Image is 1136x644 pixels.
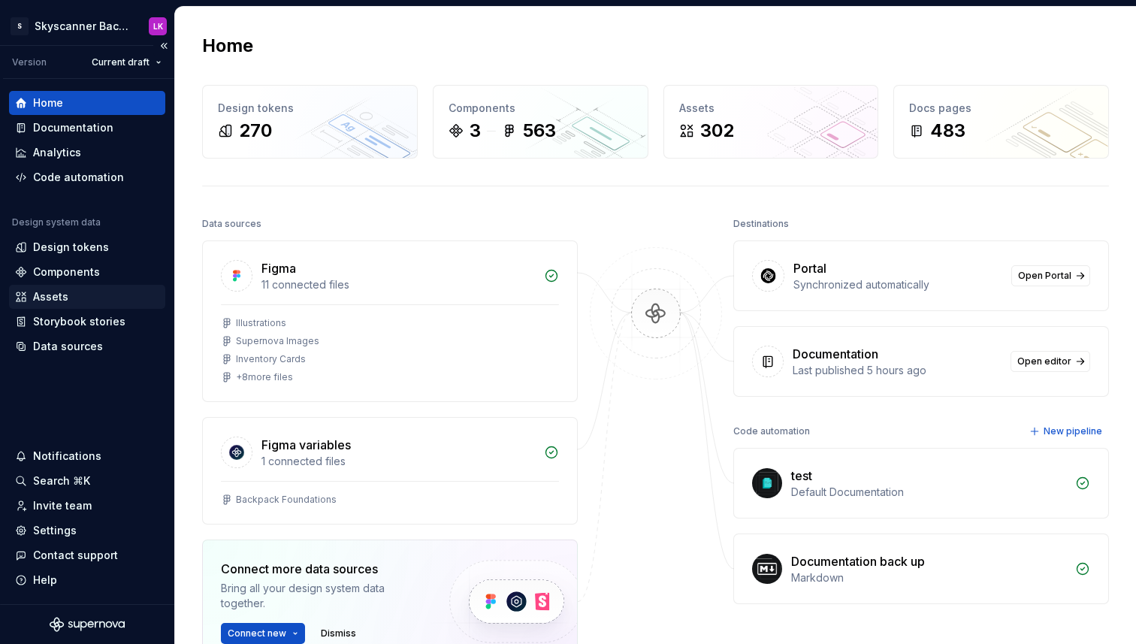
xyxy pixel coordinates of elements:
[9,116,165,140] a: Documentation
[33,145,81,160] div: Analytics
[9,165,165,189] a: Code automation
[202,240,578,402] a: Figma11 connected filesIllustrationsSupernova ImagesInventory Cards+8more files
[202,417,578,525] a: Figma variables1 connected filesBackpack Foundations
[733,213,789,234] div: Destinations
[321,627,356,639] span: Dismiss
[733,421,810,442] div: Code automation
[261,277,535,292] div: 11 connected files
[9,141,165,165] a: Analytics
[33,95,63,110] div: Home
[791,552,925,570] div: Documentation back up
[202,213,261,234] div: Data sources
[261,259,296,277] div: Figma
[12,216,101,228] div: Design system data
[221,623,305,644] button: Connect new
[663,85,879,159] a: Assets302
[221,560,424,578] div: Connect more data sources
[1025,421,1109,442] button: New pipeline
[1017,355,1071,367] span: Open editor
[1018,270,1071,282] span: Open Portal
[700,119,734,143] div: 302
[33,573,57,588] div: Help
[793,363,1002,378] div: Last published 5 hours ago
[221,581,424,611] div: Bring all your design system data together.
[3,10,171,42] button: SSkyscanner BackpackLK
[33,339,103,354] div: Data sources
[9,310,165,334] a: Storybook stories
[314,623,363,644] button: Dismiss
[33,240,109,255] div: Design tokens
[153,20,163,32] div: LK
[236,317,286,329] div: Illustrations
[33,265,100,280] div: Components
[261,454,535,469] div: 1 connected files
[433,85,648,159] a: Components3563
[236,371,293,383] div: + 8 more files
[50,617,125,632] svg: Supernova Logo
[9,519,165,543] a: Settings
[791,467,812,485] div: test
[909,101,1093,116] div: Docs pages
[218,101,402,116] div: Design tokens
[9,568,165,592] button: Help
[793,259,826,277] div: Portal
[236,335,319,347] div: Supernova Images
[793,277,1002,292] div: Synchronized automatically
[33,120,113,135] div: Documentation
[791,570,1066,585] div: Markdown
[33,548,118,563] div: Contact support
[33,170,124,185] div: Code automation
[1011,351,1090,372] a: Open editor
[930,119,965,143] div: 483
[33,289,68,304] div: Assets
[9,469,165,493] button: Search ⌘K
[9,260,165,284] a: Components
[33,523,77,538] div: Settings
[9,285,165,309] a: Assets
[12,56,47,68] div: Version
[33,449,101,464] div: Notifications
[85,52,168,73] button: Current draft
[228,627,286,639] span: Connect new
[153,35,174,56] button: Collapse sidebar
[236,494,337,506] div: Backpack Foundations
[261,436,351,454] div: Figma variables
[523,119,556,143] div: 563
[92,56,150,68] span: Current draft
[470,119,481,143] div: 3
[33,473,90,488] div: Search ⌘K
[1011,265,1090,286] a: Open Portal
[236,353,306,365] div: Inventory Cards
[679,101,863,116] div: Assets
[202,85,418,159] a: Design tokens270
[791,485,1066,500] div: Default Documentation
[9,334,165,358] a: Data sources
[9,543,165,567] button: Contact support
[33,314,125,329] div: Storybook stories
[9,444,165,468] button: Notifications
[202,34,253,58] h2: Home
[893,85,1109,159] a: Docs pages483
[9,235,165,259] a: Design tokens
[9,494,165,518] a: Invite team
[1044,425,1102,437] span: New pipeline
[33,498,92,513] div: Invite team
[239,119,272,143] div: 270
[449,101,633,116] div: Components
[35,19,131,34] div: Skyscanner Backpack
[793,345,878,363] div: Documentation
[11,17,29,35] div: S
[9,91,165,115] a: Home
